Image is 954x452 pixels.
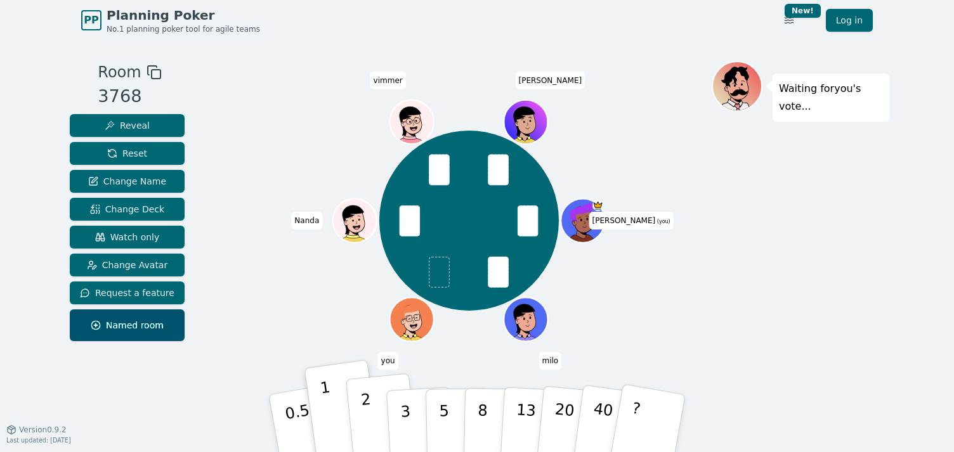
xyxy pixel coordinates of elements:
[107,147,147,160] span: Reset
[70,114,185,137] button: Reveal
[98,61,141,84] span: Room
[90,203,164,216] span: Change Deck
[592,200,603,211] span: bartholomew is the host
[88,175,166,188] span: Change Name
[70,226,185,249] button: Watch only
[107,24,260,34] span: No.1 planning poker tool for agile teams
[70,281,185,304] button: Request a feature
[105,119,150,132] span: Reveal
[84,13,98,28] span: PP
[826,9,873,32] a: Log in
[370,72,406,89] span: Click to change your name
[107,6,260,24] span: Planning Poker
[778,9,800,32] button: New!
[87,259,168,271] span: Change Avatar
[655,219,670,224] span: (you)
[19,425,67,435] span: Version 0.9.2
[81,6,260,34] a: PPPlanning PokerNo.1 planning poker tool for agile teams
[515,72,585,89] span: Click to change your name
[589,212,674,229] span: Click to change your name
[779,80,883,115] p: Waiting for you 's vote...
[378,352,398,370] span: Click to change your name
[6,425,67,435] button: Version0.9.2
[539,352,561,370] span: Click to change your name
[70,198,185,221] button: Change Deck
[70,142,185,165] button: Reset
[785,4,821,18] div: New!
[70,309,185,341] button: Named room
[95,231,160,243] span: Watch only
[98,84,161,110] div: 3768
[70,170,185,193] button: Change Name
[70,254,185,276] button: Change Avatar
[319,378,338,448] p: 1
[80,287,174,299] span: Request a feature
[291,212,322,229] span: Click to change your name
[563,200,604,242] button: Click to change your avatar
[6,437,71,444] span: Last updated: [DATE]
[91,319,164,332] span: Named room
